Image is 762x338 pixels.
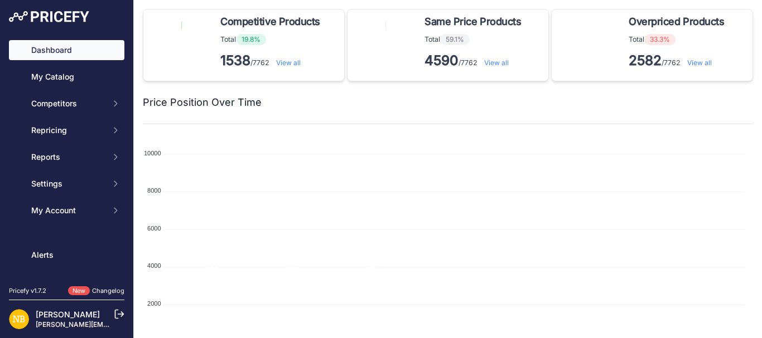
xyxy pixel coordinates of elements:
strong: 1538 [220,52,250,68]
p: Total [425,34,525,45]
a: Dashboard [9,40,124,60]
button: Settings [9,174,124,194]
span: Competitors [31,98,104,109]
p: /7762 [220,52,325,70]
span: My Account [31,205,104,216]
nav: Sidebar [9,40,124,307]
p: /7762 [629,52,729,70]
a: [PERSON_NAME] [36,310,100,319]
a: Alerts [9,245,124,265]
span: Overpriced Products [629,14,724,30]
span: 59.1% [440,34,470,45]
span: New [68,286,90,296]
h2: Price Position Over Time [143,95,262,110]
tspan: 8000 [147,187,161,194]
button: Repricing [9,120,124,140]
p: Total [220,34,325,45]
a: [PERSON_NAME][EMAIL_ADDRESS][DOMAIN_NAME] [36,320,208,329]
tspan: 2000 [147,300,161,307]
span: Settings [31,178,104,189]
span: 19.8% [236,34,266,45]
span: Competitive Products [220,14,320,30]
button: My Account [9,200,124,221]
div: Pricefy v1.7.2 [9,286,46,296]
span: Same Price Products [425,14,521,30]
strong: 4590 [425,52,459,68]
tspan: 6000 [147,225,161,232]
button: Competitors [9,94,124,114]
button: Reports [9,147,124,167]
span: 33.3% [644,34,676,45]
a: View all [687,58,712,67]
strong: 2582 [629,52,662,68]
a: View all [484,58,509,67]
a: My Catalog [9,67,124,87]
img: Pricefy Logo [9,11,89,22]
tspan: 10000 [144,150,161,156]
a: View all [276,58,301,67]
a: Changelog [92,287,124,295]
tspan: 4000 [147,262,161,269]
p: /7762 [425,52,525,70]
span: Repricing [31,125,104,136]
span: Reports [31,151,104,163]
p: Total [629,34,729,45]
